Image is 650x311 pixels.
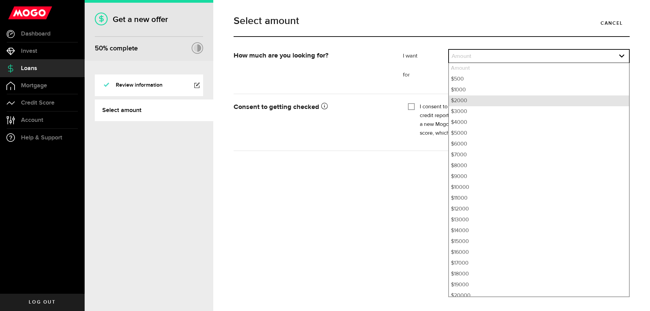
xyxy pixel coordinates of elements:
[21,65,37,71] span: Loans
[449,171,629,182] li: $9000
[449,150,629,160] li: $7000
[95,42,138,54] div: % complete
[403,52,448,60] label: I want
[449,50,629,63] a: expand select
[234,52,328,59] strong: How much are you looking for?
[29,300,56,305] span: Log out
[449,290,629,301] li: $20000
[21,100,55,106] span: Credit Score
[95,15,203,24] h1: Get a new offer
[449,106,629,117] li: $3000
[95,74,203,96] a: Review information
[449,236,629,247] li: $15000
[449,280,629,290] li: $19000
[234,104,328,110] strong: Consent to getting checked
[594,16,630,30] a: Cancel
[449,63,629,74] li: Amount
[449,258,629,269] li: $17000
[449,128,629,139] li: $5000
[449,160,629,171] li: $8000
[449,139,629,150] li: $6000
[449,269,629,280] li: $18000
[21,31,50,37] span: Dashboard
[21,48,37,54] span: Invest
[21,135,62,141] span: Help & Support
[21,83,47,89] span: Mortgage
[420,103,625,138] label: I consent to Mogo using my personal information to get a credit score or report from a credit rep...
[95,99,213,121] a: Select amount
[449,225,629,236] li: $14000
[5,3,26,23] button: Open LiveChat chat widget
[449,215,629,225] li: $13000
[449,85,629,95] li: $1000
[449,193,629,204] li: $11000
[449,204,629,215] li: $12000
[403,71,448,79] label: for
[21,117,43,123] span: Account
[449,74,629,85] li: $500
[449,182,629,193] li: $10000
[449,95,629,106] li: $2000
[234,16,630,26] h1: Select amount
[95,44,103,52] span: 50
[408,103,415,109] input: I consent to Mogo using my personal information to get a credit score or report from a credit rep...
[449,117,629,128] li: $4000
[449,247,629,258] li: $16000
